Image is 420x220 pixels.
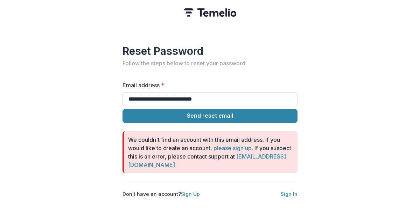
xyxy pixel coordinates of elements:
[122,109,297,123] button: Send reset email
[213,145,252,152] a: please sign up
[128,135,292,169] p: We couldn't find an account with this email address. If you would like to create an account, . If...
[184,8,236,17] img: Temelio
[122,45,297,57] h1: Reset Password
[122,60,297,67] h2: Follow the steps below to reset your password
[122,81,293,89] label: Email address
[122,190,200,198] p: Don't have an account?
[281,191,297,197] a: Sign In
[181,191,200,197] a: Sign Up
[128,153,286,168] a: [EMAIL_ADDRESS][DOMAIN_NAME]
